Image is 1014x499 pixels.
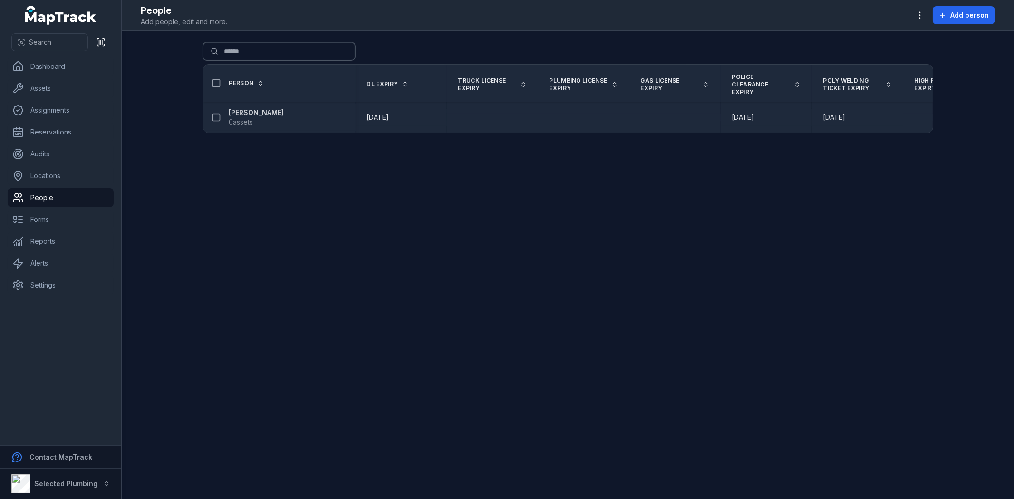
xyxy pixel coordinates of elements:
[732,113,754,121] span: [DATE]
[8,123,114,142] a: Reservations
[823,77,892,92] a: Poly Welding Ticket expiry
[25,6,97,25] a: MapTrack
[8,276,114,295] a: Settings
[367,113,389,122] time: 11/17/2025, 12:00:00 AM
[229,79,264,87] a: Person
[915,77,973,92] span: High Risk License Expiry
[823,77,881,92] span: Poly Welding Ticket expiry
[367,80,398,88] span: DL expiry
[11,33,88,51] button: Search
[732,113,754,122] time: 7/15/2027, 12:00:00 AM
[550,77,608,92] span: Plumbing License Expiry
[8,210,114,229] a: Forms
[641,77,709,92] a: Gas License Expiry
[229,79,254,87] span: Person
[229,108,284,127] a: [PERSON_NAME]0assets
[8,166,114,185] a: Locations
[8,232,114,251] a: Reports
[8,188,114,207] a: People
[367,113,389,121] span: [DATE]
[732,73,790,96] span: Police Clearance Expiry
[229,117,253,127] span: 0 assets
[8,79,114,98] a: Assets
[29,38,51,47] span: Search
[229,108,284,117] strong: [PERSON_NAME]
[933,6,995,24] button: Add person
[8,57,114,76] a: Dashboard
[823,113,846,122] time: 5/18/2025, 12:00:00 AM
[8,144,114,163] a: Audits
[141,4,227,17] h2: People
[915,77,983,92] a: High Risk License Expiry
[732,73,801,96] a: Police Clearance Expiry
[29,453,92,461] strong: Contact MapTrack
[34,480,97,488] strong: Selected Plumbing
[141,17,227,27] span: Add people, edit and more.
[8,101,114,120] a: Assignments
[550,77,618,92] a: Plumbing License Expiry
[367,80,409,88] a: DL expiry
[458,77,527,92] a: Truck License Expiry
[8,254,114,273] a: Alerts
[950,10,989,20] span: Add person
[641,77,699,92] span: Gas License Expiry
[458,77,516,92] span: Truck License Expiry
[823,113,846,121] span: [DATE]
